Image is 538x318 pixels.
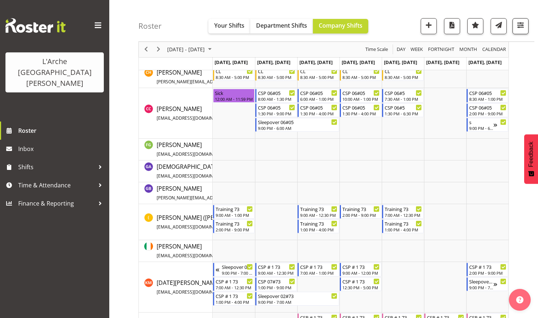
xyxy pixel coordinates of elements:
div: Harsimran (Gill) Singh"s event - Training 73 Begin From Monday, September 15, 2025 at 9:00:00 AM ... [213,205,255,219]
span: [DATE], [DATE] [299,59,333,65]
td: Kartik Mahajan resource [139,262,213,313]
div: CSP 06#5 [385,104,422,111]
div: Training 73 [385,205,422,212]
span: [DEMOGRAPHIC_DATA][PERSON_NAME] [157,163,265,179]
div: Sleepover 02#73 [258,292,337,299]
a: [PERSON_NAME][EMAIL_ADDRESS][DOMAIN_NAME][PERSON_NAME] [157,242,292,259]
div: CSP # 1 73 [216,292,253,299]
h4: Roster [138,22,162,30]
div: 9:00 PM - 7:00 AM [258,299,337,305]
div: Crissandra Cruz"s event - CSP 06#05 Begin From Thursday, September 18, 2025 at 10:00:00 AM GMT+12... [340,89,381,103]
img: Rosterit website logo [5,18,66,33]
div: Kartik Mahajan"s event - Sleepover 02#73 Begin From Sunday, September 21, 2025 at 9:00:00 PM GMT+... [467,277,508,291]
span: [DATE], [DATE] [215,59,248,65]
div: Sleepover 06#05 [258,118,337,126]
span: Company Shifts [319,21,362,29]
div: CSP 06#05 [469,89,506,96]
button: Company Shifts [313,19,368,33]
div: Christopher Hill"s event - CL Begin From Tuesday, September 16, 2025 at 8:30:00 AM GMT+12:00 Ends... [255,67,297,81]
div: Training 73 [216,205,253,212]
div: 12:00 AM - 11:59 PM [215,96,253,102]
span: [PERSON_NAME] [157,68,327,85]
div: 1:00 PM - 4:00 PM [300,227,337,232]
div: CSP 06#05 [342,104,380,111]
button: Next [154,45,164,54]
div: September 15 - 21, 2025 [165,42,216,57]
div: CSP 06#5 [385,89,422,96]
span: [EMAIL_ADDRESS][DOMAIN_NAME] [157,115,229,121]
div: CSP 06#05 [258,104,295,111]
div: Harsimran (Gill) Singh"s event - Training 73 Begin From Wednesday, September 17, 2025 at 9:00:00 ... [298,205,339,219]
span: Feedback [528,142,534,167]
span: [PERSON_NAME][EMAIL_ADDRESS][DOMAIN_NAME][PERSON_NAME] [157,79,298,85]
div: CSP # 1 73 [216,278,253,285]
div: Crissandra Cruz"s event - Sick Begin From Monday, September 15, 2025 at 12:00:00 AM GMT+12:00 End... [213,89,255,103]
td: Harsimran (Gill) Singh resource [139,204,213,240]
span: [EMAIL_ADDRESS][DOMAIN_NAME] [157,289,229,295]
a: [PERSON_NAME] ([PERSON_NAME]) [PERSON_NAME][EMAIL_ADDRESS][DOMAIN_NAME] [157,213,299,231]
span: Fortnight [427,45,455,54]
div: CSP 07#73 [258,278,295,285]
div: Kartik Mahajan"s event - CSP # 1 73 Begin From Tuesday, September 16, 2025 at 9:00:00 AM GMT+12:0... [255,263,297,277]
div: CL [216,67,253,75]
div: Christopher Hill"s event - CL Begin From Wednesday, September 17, 2025 at 8:30:00 AM GMT+12:00 En... [298,67,339,81]
div: Sick [215,89,253,96]
td: Gay Andrade resource [139,160,213,182]
div: Crissandra Cruz"s event - CSP 06#05 Begin From Sunday, September 21, 2025 at 2:00:00 PM GMT+12:00... [467,103,508,117]
div: 8:00 AM - 1:30 PM [258,96,295,102]
span: Department Shifts [256,21,307,29]
div: CL [385,67,422,75]
div: Crissandra Cruz"s event - s Begin From Sunday, September 21, 2025 at 9:00:00 PM GMT+12:00 Ends At... [467,118,508,132]
div: Training 73 [300,220,337,227]
div: CSP # 1 73 [469,263,506,270]
div: previous period [140,42,152,57]
div: 2:00 PM - 9:00 PM [469,111,506,116]
div: Crissandra Cruz"s event - CSP 06#05 Begin From Sunday, September 21, 2025 at 8:30:00 AM GMT+12:00... [467,89,508,103]
span: [DATE], [DATE] [257,59,290,65]
div: Training 73 [342,205,380,212]
div: Kartik Mahajan"s event - CSP # 1 73 Begin From Wednesday, September 17, 2025 at 7:00:00 AM GMT+12... [298,263,339,277]
div: Training 73 [216,220,253,227]
div: Christopher Hill"s event - CL Begin From Thursday, September 18, 2025 at 8:30:00 AM GMT+12:00 End... [340,67,381,81]
div: 9:00 PM - 7:00 AM [222,270,253,276]
button: Timeline Week [409,45,424,54]
div: Crissandra Cruz"s event - CSP 06#05 Begin From Tuesday, September 16, 2025 at 8:00:00 AM GMT+12:0... [255,89,297,103]
div: CSP # 1 73 [300,263,337,270]
div: Kartik Mahajan"s event - Sleepover 02#73 Begin From Sunday, September 14, 2025 at 9:00:00 PM GMT+... [213,263,255,277]
button: Fortnight [427,45,456,54]
span: [PERSON_NAME] [157,242,292,259]
div: 1:30 PM - 4:00 PM [300,111,337,116]
div: CL [342,67,380,75]
div: Training 73 [385,220,422,227]
div: Kartik Mahajan"s event - CSP 07#73 Begin From Tuesday, September 16, 2025 at 1:00:00 PM GMT+12:00... [255,277,297,291]
div: 8:30 AM - 5:00 PM [385,74,422,80]
span: [DATE], [DATE] [426,59,459,65]
span: [PERSON_NAME] [157,141,261,158]
img: help-xxl-2.png [516,296,523,303]
span: [EMAIL_ADDRESS][DOMAIN_NAME] [157,224,229,230]
td: Crissandra Cruz resource [139,88,213,139]
div: Training 73 [300,205,337,212]
span: Day [396,45,406,54]
div: 8:30 AM - 5:00 PM [300,74,337,80]
div: 12:30 PM - 5:00 PM [342,285,380,290]
div: Harsimran (Gill) Singh"s event - Training 73 Begin From Thursday, September 18, 2025 at 2:00:00 P... [340,205,381,219]
button: Month [481,45,507,54]
div: Kartik Mahajan"s event - CSP # 1 73 Begin From Thursday, September 18, 2025 at 9:00:00 AM GMT+12:... [340,263,381,277]
a: [PERSON_NAME][EMAIL_ADDRESS][DOMAIN_NAME] [157,104,261,122]
span: [DATE], [DATE] [342,59,375,65]
div: Crissandra Cruz"s event - CSP 06#05 Begin From Tuesday, September 16, 2025 at 1:30:00 PM GMT+12:0... [255,103,297,117]
div: 9:00 PM - 6:00 AM [469,125,494,131]
td: Karen Herbert resource [139,240,213,262]
button: Filter Shifts [513,18,529,34]
div: 1:30 PM - 9:00 PM [258,111,295,116]
div: Kartik Mahajan"s event - Sleepover 02#73 Begin From Tuesday, September 16, 2025 at 9:00:00 PM GMT... [255,292,339,306]
button: Feedback - Show survey [524,134,538,184]
div: 7:00 AM - 1:00 PM [300,270,337,276]
button: Download a PDF of the roster according to the set date range. [444,18,460,34]
div: 8:30 AM - 5:00 PM [258,74,295,80]
div: 1:30 PM - 6:30 PM [385,111,422,116]
span: [EMAIL_ADDRESS][DOMAIN_NAME][PERSON_NAME] [157,253,263,259]
div: Crissandra Cruz"s event - CSP 06#05 Begin From Thursday, September 18, 2025 at 1:30:00 PM GMT+12:... [340,103,381,117]
a: [DEMOGRAPHIC_DATA][PERSON_NAME][EMAIL_ADDRESS][DOMAIN_NAME] [157,162,265,180]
